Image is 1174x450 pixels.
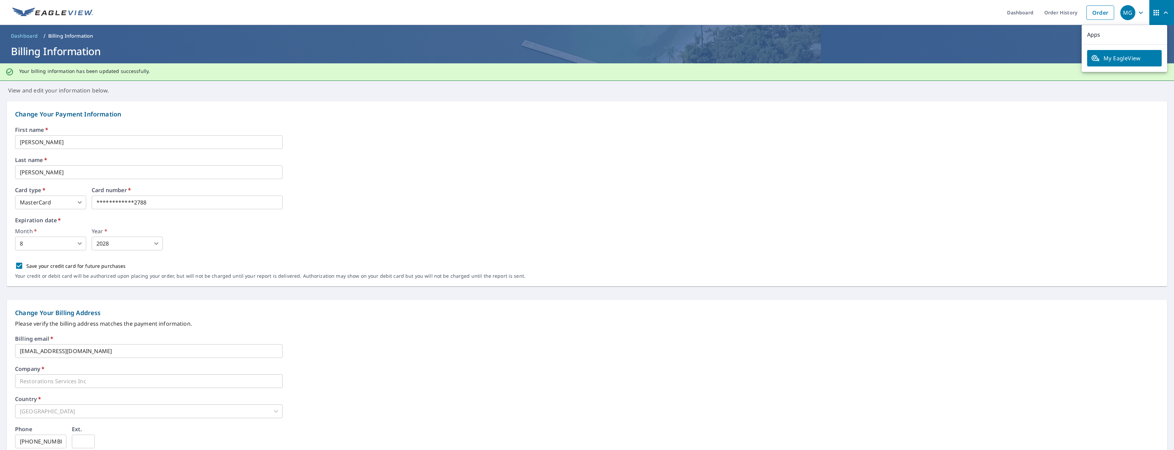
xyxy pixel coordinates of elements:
p: Apps [1082,25,1167,45]
p: Change Your Billing Address [15,308,1159,317]
nav: breadcrumb [8,30,1166,41]
p: Billing Information [48,33,93,39]
label: Card type [15,187,86,193]
p: Change Your Payment Information [15,110,1159,119]
p: Your billing information has been updated successfully. [19,68,150,74]
label: Ext. [72,426,82,432]
label: Year [92,228,163,234]
div: [GEOGRAPHIC_DATA] [15,404,283,418]
label: Card number [92,187,283,193]
a: Order [1086,5,1114,20]
span: Dashboard [11,33,38,39]
h1: Billing Information [8,44,1166,58]
div: 2028 [92,237,163,250]
label: Month [15,228,86,234]
label: First name [15,127,1159,133]
p: Save your credit card for future purchases [26,262,126,270]
label: Billing email [15,336,53,341]
span: My EagleView [1091,54,1158,62]
div: MG [1120,5,1135,20]
div: MasterCard [15,196,86,209]
a: Dashboard [8,30,41,41]
label: Country [15,396,41,402]
label: Expiration date [15,217,1159,223]
li: / [43,32,45,40]
p: Please verify the billing address matches the payment information. [15,320,1159,328]
a: My EagleView [1087,50,1162,66]
p: Your credit or debit card will be authorized upon placing your order, but will not be charged unt... [15,273,525,279]
img: EV Logo [12,8,93,18]
div: 8 [15,237,86,250]
label: Phone [15,426,32,432]
label: Last name [15,157,1159,163]
label: Company [15,366,44,372]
